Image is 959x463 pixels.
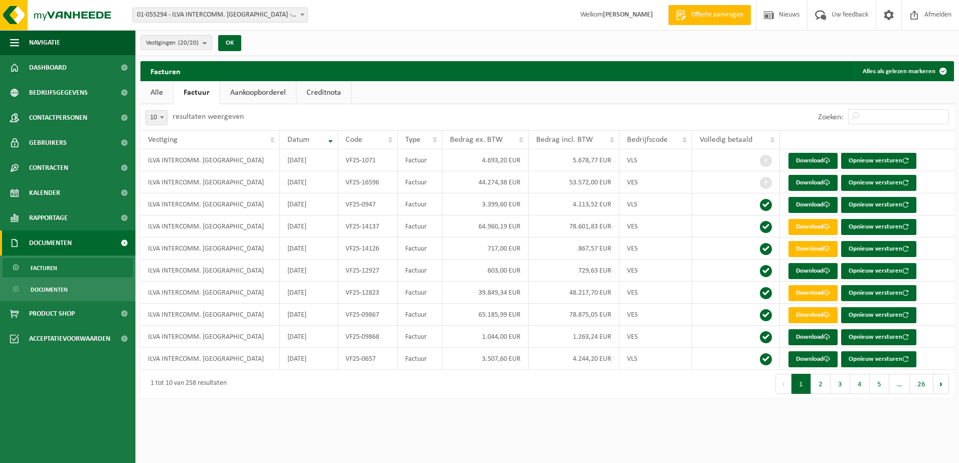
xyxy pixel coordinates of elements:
td: 48.217,70 EUR [529,282,619,304]
td: ILVA INTERCOMM. [GEOGRAPHIC_DATA] [140,171,280,193]
a: Download [788,329,838,345]
td: VES [619,260,693,282]
td: Factuur [398,193,442,215]
td: VLS [619,149,693,171]
td: 867,57 EUR [529,238,619,260]
button: Alles als gelezen markeren [855,61,953,81]
div: 1 tot 10 van 258 resultaten [145,375,227,393]
span: Vestigingen [146,36,199,51]
td: ILVA INTERCOMM. [GEOGRAPHIC_DATA] [140,260,280,282]
td: VES [619,282,693,304]
button: Opnieuw versturen [841,351,916,367]
td: [DATE] [280,149,338,171]
count: (20/20) [178,40,199,46]
span: Contracten [29,155,68,180]
td: ILVA INTERCOMM. [GEOGRAPHIC_DATA] [140,348,280,370]
td: ILVA INTERCOMM. [GEOGRAPHIC_DATA] [140,304,280,326]
td: 78.601,83 EUR [529,215,619,238]
span: 10 [146,111,167,125]
td: ILVA INTERCOMM. [GEOGRAPHIC_DATA] [140,326,280,348]
button: Previous [775,374,791,394]
td: ILVA INTERCOMM. [GEOGRAPHIC_DATA] [140,193,280,215]
td: VF25-16596 [338,171,398,193]
td: VF25-1071 [338,149,398,171]
button: 1 [791,374,811,394]
a: Download [788,197,838,213]
span: Dashboard [29,55,67,80]
span: Facturen [31,259,57,278]
td: 39.849,34 EUR [442,282,528,304]
td: VF25-0657 [338,348,398,370]
span: Kalender [29,180,60,205]
td: [DATE] [280,326,338,348]
span: … [889,374,910,394]
td: [DATE] [280,348,338,370]
strong: [PERSON_NAME] [603,11,653,19]
span: Datum [287,136,309,144]
td: VF25-14126 [338,238,398,260]
button: Opnieuw versturen [841,307,916,323]
a: Alle [140,81,173,104]
span: Bedrag ex. BTW [450,136,503,144]
td: Factuur [398,304,442,326]
span: Contactpersonen [29,105,87,130]
a: Aankoopborderel [220,81,296,104]
span: Bedrag incl. BTW [536,136,593,144]
button: 26 [910,374,933,394]
td: [DATE] [280,238,338,260]
td: 5.678,77 EUR [529,149,619,171]
a: Documenten [3,280,133,299]
a: Download [788,241,838,257]
td: [DATE] [280,193,338,215]
span: Rapportage [29,205,68,230]
span: Gebruikers [29,130,67,155]
span: Offerte aanvragen [689,10,746,20]
span: Documenten [29,230,72,256]
td: VES [619,238,693,260]
a: Factuur [174,81,220,104]
button: Opnieuw versturen [841,219,916,235]
td: ILVA INTERCOMM. [GEOGRAPHIC_DATA] [140,149,280,171]
td: 53.572,00 EUR [529,171,619,193]
td: VF25-14137 [338,215,398,238]
td: 603,00 EUR [442,260,528,282]
td: ILVA INTERCOMM. [GEOGRAPHIC_DATA] [140,215,280,238]
td: Factuur [398,238,442,260]
button: Opnieuw versturen [841,263,916,279]
button: Opnieuw versturen [841,197,916,213]
a: Download [788,307,838,323]
td: 65.185,99 EUR [442,304,528,326]
button: OK [218,35,241,51]
td: VES [619,215,693,238]
td: 1.263,24 EUR [529,326,619,348]
td: VF25-12927 [338,260,398,282]
button: 3 [831,374,850,394]
td: 78.875,05 EUR [529,304,619,326]
span: Vestiging [148,136,178,144]
td: 4.244,20 EUR [529,348,619,370]
a: Download [788,219,838,235]
a: Download [788,153,838,169]
button: Opnieuw versturen [841,175,916,191]
button: Opnieuw versturen [841,153,916,169]
td: [DATE] [280,260,338,282]
button: 5 [870,374,889,394]
a: Creditnota [296,81,351,104]
span: Bedrijfscode [627,136,668,144]
button: Opnieuw versturen [841,329,916,345]
span: Documenten [31,280,68,299]
td: Factuur [398,260,442,282]
td: VF25-0947 [338,193,398,215]
td: VLS [619,193,693,215]
td: 729,63 EUR [529,260,619,282]
td: VF25-12823 [338,282,398,304]
span: Volledig betaald [700,136,752,144]
td: 3.399,60 EUR [442,193,528,215]
td: 1.044,00 EUR [442,326,528,348]
td: [DATE] [280,171,338,193]
label: resultaten weergeven [173,113,244,121]
td: Factuur [398,215,442,238]
span: Navigatie [29,30,60,55]
button: Opnieuw versturen [841,285,916,301]
td: ILVA INTERCOMM. [GEOGRAPHIC_DATA] [140,238,280,260]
